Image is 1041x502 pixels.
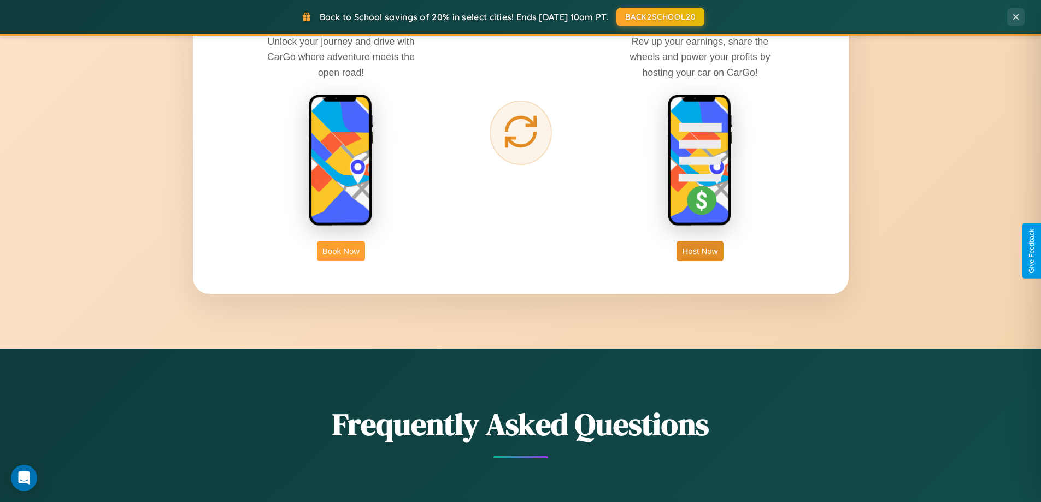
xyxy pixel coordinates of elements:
button: Book Now [317,241,365,261]
button: BACK2SCHOOL20 [616,8,704,26]
button: Host Now [677,241,723,261]
h2: Frequently Asked Questions [193,403,849,445]
img: rent phone [308,94,374,227]
p: Rev up your earnings, share the wheels and power your profits by hosting your car on CarGo! [618,34,782,80]
img: host phone [667,94,733,227]
div: Open Intercom Messenger [11,465,37,491]
div: Give Feedback [1028,229,1036,273]
p: Unlock your journey and drive with CarGo where adventure meets the open road! [259,34,423,80]
span: Back to School savings of 20% in select cities! Ends [DATE] 10am PT. [320,11,608,22]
